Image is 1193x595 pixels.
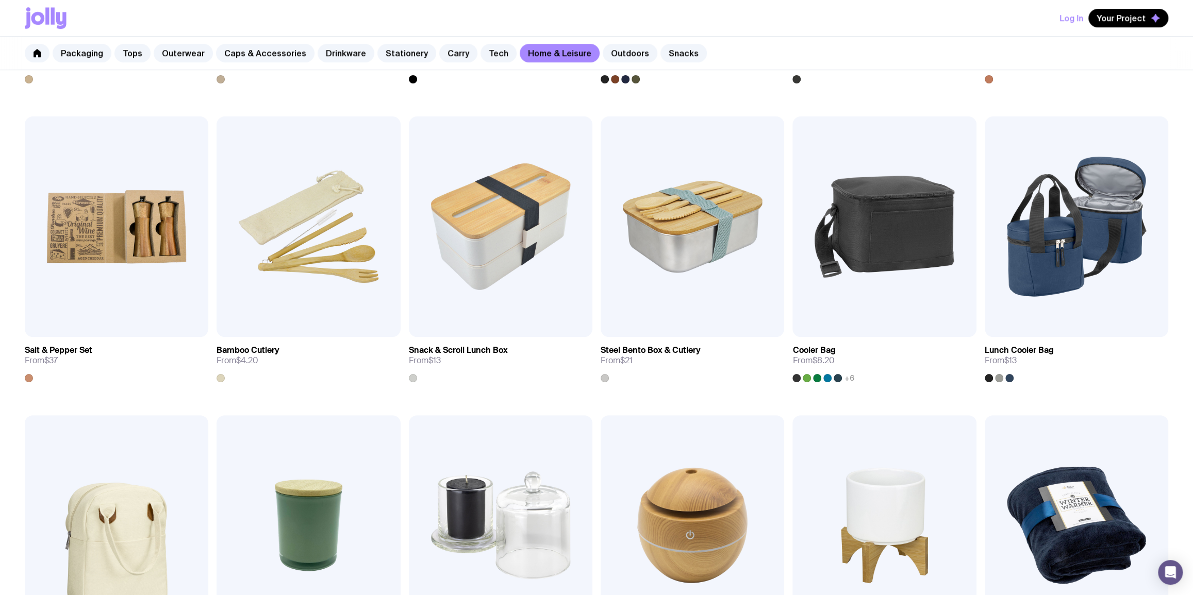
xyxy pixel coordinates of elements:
span: $37 [44,355,58,366]
a: Stationery [377,44,436,62]
h3: Steel Bento Box & Cutlery [601,345,701,355]
a: Snacks [660,44,707,62]
a: Steel Bento Box & CutleryFrom$21 [601,337,784,382]
span: From [601,355,633,366]
a: Packaging [53,44,111,62]
span: From [792,355,834,366]
button: Your Project [1088,9,1168,27]
h3: Cooler Bag [792,345,835,355]
span: $21 [620,355,633,366]
h3: Lunch Cooler Bag [985,345,1054,355]
a: Bamboo CutleryFrom$4.20 [217,337,400,382]
span: $13 [1004,355,1017,366]
h3: Snack & Scroll Lunch Box [409,345,508,355]
a: Snack & Scroll Lunch BoxFrom$13 [409,337,592,382]
h3: Salt & Pepper Set [25,345,92,355]
a: Carry [439,44,477,62]
span: $13 [428,355,441,366]
span: $4.20 [236,355,258,366]
a: Tech [480,44,517,62]
a: Lunch Cooler BagFrom$13 [985,337,1168,382]
a: Caps & Accessories [216,44,314,62]
span: From [409,355,441,366]
a: Tops [114,44,151,62]
a: Salt & Pepper SetFrom$37 [25,337,208,382]
span: Your Project [1097,13,1146,23]
a: Drinkware [318,44,374,62]
span: $8.20 [812,355,834,366]
span: From [25,355,58,366]
span: +6 [844,374,854,382]
a: Cooler BagFrom$8.20+6 [792,337,976,382]
span: From [217,355,258,366]
span: From [985,355,1017,366]
button: Log In [1059,9,1083,27]
a: Home & Leisure [520,44,600,62]
h3: Bamboo Cutlery [217,345,279,355]
a: Outerwear [154,44,213,62]
a: Outdoors [603,44,657,62]
div: Open Intercom Messenger [1158,560,1183,585]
